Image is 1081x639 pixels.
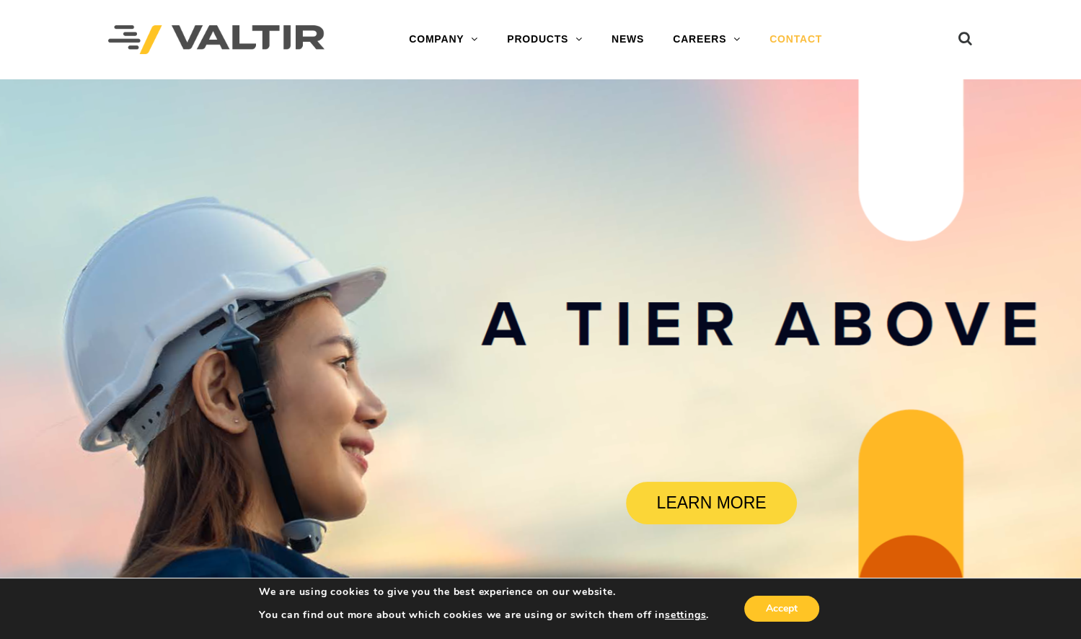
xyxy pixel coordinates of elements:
[665,609,706,622] button: settings
[493,25,597,54] a: PRODUCTS
[394,25,493,54] a: COMPANY
[658,25,755,54] a: CAREERS
[744,596,819,622] button: Accept
[597,25,658,54] a: NEWS
[259,609,709,622] p: You can find out more about which cookies we are using or switch them off in .
[259,586,709,599] p: We are using cookies to give you the best experience on our website.
[755,25,837,54] a: CONTACT
[108,25,325,55] img: Valtir
[626,482,797,524] a: LEARN MORE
